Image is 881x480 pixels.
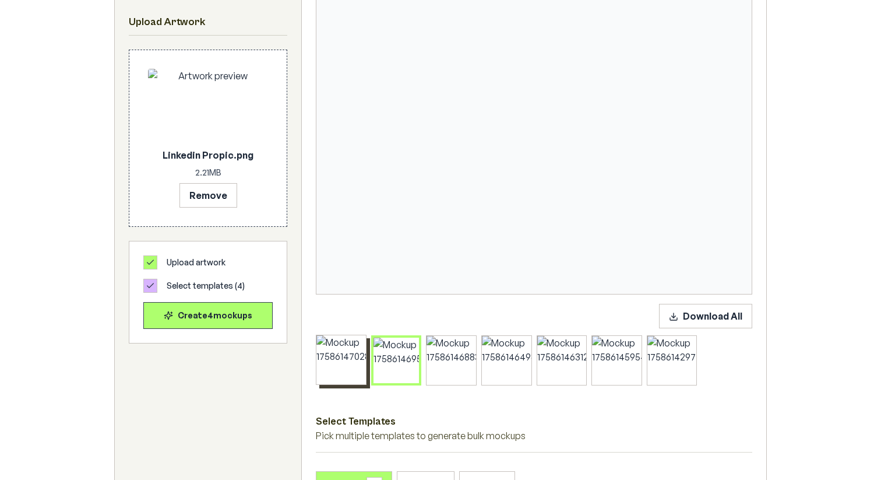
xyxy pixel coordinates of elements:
[316,414,752,429] h3: Select Templates
[153,310,263,321] div: Create 4 mockup s
[179,183,237,208] button: Remove
[167,257,225,268] span: Upload artwork
[167,280,245,292] span: Select templates ( 4 )
[659,304,752,328] button: Download All
[143,302,273,329] button: Create4mockups
[129,14,287,30] h2: Upload Artwork
[148,69,268,143] img: Artwork preview
[148,148,268,162] p: Linkedin Propic.png
[316,429,752,443] p: Pick multiple templates to generate bulk mockups
[148,167,268,178] p: 2.21 MB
